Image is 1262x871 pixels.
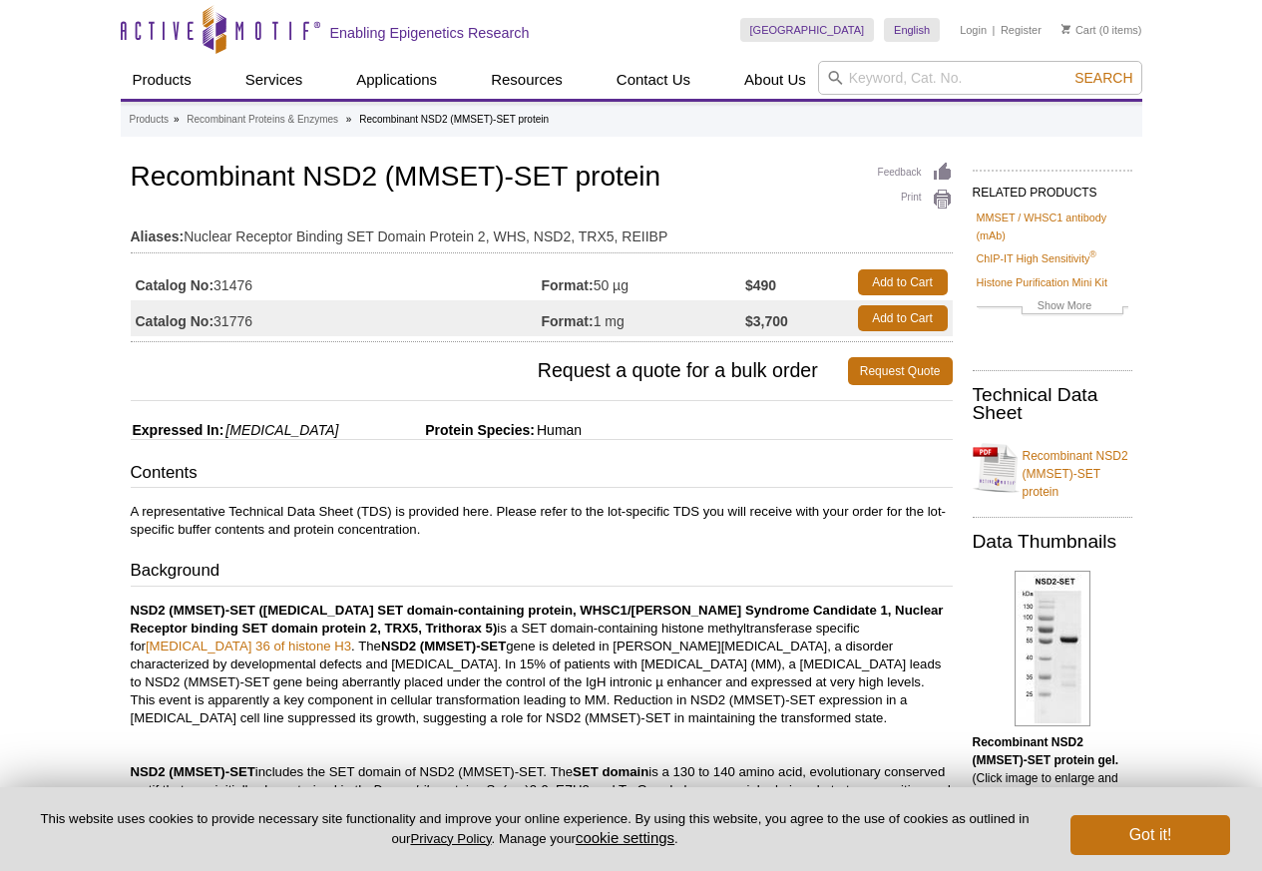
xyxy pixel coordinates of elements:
[977,249,1096,267] a: ChIP-IT High Sensitivity®
[344,61,449,99] a: Applications
[740,18,875,42] a: [GEOGRAPHIC_DATA]
[225,422,338,438] i: [MEDICAL_DATA]
[535,422,582,438] span: Human
[32,810,1038,848] p: This website uses cookies to provide necessary site functionality and improve your online experie...
[342,422,535,438] span: Protein Species:
[136,276,214,294] strong: Catalog No:
[573,764,648,779] b: SET domain
[330,24,530,42] h2: Enabling Epigenetics Research
[858,305,948,331] a: Add to Cart
[818,61,1142,95] input: Keyword, Cat. No.
[542,312,594,330] strong: Format:
[136,312,214,330] strong: Catalog No:
[1089,250,1096,260] sup: ®
[878,189,953,211] a: Print
[973,386,1132,422] h2: Technical Data Sheet
[146,639,351,653] a: [MEDICAL_DATA] 36 of histone H3
[745,276,776,294] strong: $490
[131,357,848,385] span: Request a quote for a bulk order
[233,61,315,99] a: Services
[131,216,953,247] td: Nuclear Receptor Binding SET Domain Protein 2, WHS, NSD2, TRX5, REIIBP
[174,114,180,125] li: »
[1068,69,1138,87] button: Search
[542,276,594,294] strong: Format:
[977,209,1128,244] a: MMSET / WHSC1 antibody (mAb)
[973,533,1132,551] h2: Data Thumbnails
[410,831,491,846] a: Privacy Policy
[373,782,436,797] i: Drosophila
[977,273,1107,291] a: Histone Purification Mini Kit
[960,23,987,37] a: Login
[131,503,953,539] p: A representative Technical Data Sheet (TDS) is provided here. Please refer to the lot-specific TD...
[131,264,542,300] td: 31476
[131,422,224,438] span: Expressed In:
[131,227,185,245] strong: Aliases:
[1061,18,1142,42] li: (0 items)
[878,162,953,184] a: Feedback
[346,114,352,125] li: »
[745,312,788,330] strong: $3,700
[973,170,1132,206] h2: RELATED PRODUCTS
[131,602,953,817] p: is a SET domain-containing histone methyltransferase specific for . The gene is deleted in [PERSO...
[973,735,1119,767] b: Recombinant NSD2 (MMSET)-SET protein gel.
[187,111,338,129] a: Recombinant Proteins & Enzymes
[542,264,746,300] td: 50 µg
[131,559,953,587] h3: Background
[131,461,953,489] h3: Contents
[605,61,702,99] a: Contact Us
[977,296,1128,319] a: Show More
[479,61,575,99] a: Resources
[1074,70,1132,86] span: Search
[576,829,674,846] button: cookie settings
[884,18,940,42] a: English
[1070,815,1230,855] button: Got it!
[121,61,204,99] a: Products
[1015,571,1090,726] img: Recombinant NSD2 (MMSET)-SET protein gel.
[381,639,506,653] strong: NSD2 (MMSET)-SET
[131,764,255,779] strong: NSD2 (MMSET)-SET
[130,111,169,129] a: Products
[131,300,542,336] td: 31776
[973,435,1132,501] a: Recombinant NSD2 (MMSET)-SET protein
[848,357,953,385] a: Request Quote
[1061,23,1096,37] a: Cart
[732,61,818,99] a: About Us
[1001,23,1042,37] a: Register
[973,733,1132,805] p: (Click image to enlarge and see details).
[542,300,746,336] td: 1 mg
[131,162,953,196] h1: Recombinant NSD2 (MMSET)-SET protein
[131,603,944,636] strong: NSD2 (MMSET)-SET ([MEDICAL_DATA] SET domain-containing protein, WHSC1/[PERSON_NAME] Syndrome Cand...
[858,269,948,295] a: Add to Cart
[1061,24,1070,34] img: Your Cart
[359,114,549,125] li: Recombinant NSD2 (MMSET)-SET protein
[993,18,996,42] li: |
